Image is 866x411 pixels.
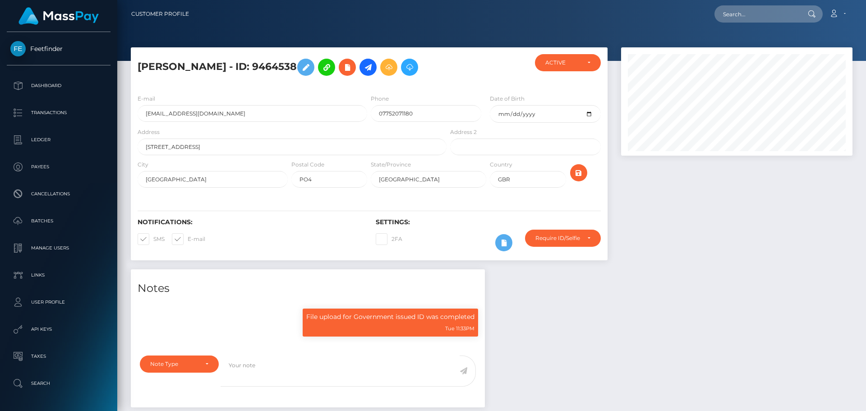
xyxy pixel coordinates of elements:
[7,345,111,368] a: Taxes
[535,235,580,242] div: Require ID/Selfie Verification
[7,372,111,395] a: Search
[138,54,442,80] h5: [PERSON_NAME] - ID: 9464538
[138,95,155,103] label: E-mail
[371,161,411,169] label: State/Province
[7,210,111,232] a: Batches
[138,161,148,169] label: City
[10,377,107,390] p: Search
[450,128,477,136] label: Address 2
[7,291,111,314] a: User Profile
[7,237,111,259] a: Manage Users
[138,281,478,296] h4: Notes
[10,79,107,92] p: Dashboard
[7,183,111,205] a: Cancellations
[306,312,474,322] p: File upload for Government issued ID was completed
[10,187,107,201] p: Cancellations
[140,356,219,373] button: Note Type
[490,95,525,103] label: Date of Birth
[10,241,107,255] p: Manage Users
[18,7,99,25] img: MassPay Logo
[445,325,474,332] small: Tue 11:33PM
[371,95,389,103] label: Phone
[7,318,111,341] a: API Keys
[10,268,107,282] p: Links
[359,59,377,76] a: Initiate Payout
[172,233,205,245] label: E-mail
[131,5,189,23] a: Customer Profile
[10,214,107,228] p: Batches
[138,128,160,136] label: Address
[10,106,107,120] p: Transactions
[150,360,198,368] div: Note Type
[376,233,402,245] label: 2FA
[10,296,107,309] p: User Profile
[7,129,111,151] a: Ledger
[10,160,107,174] p: Payees
[535,54,601,71] button: ACTIVE
[138,233,165,245] label: SMS
[10,133,107,147] p: Ledger
[7,102,111,124] a: Transactions
[291,161,324,169] label: Postal Code
[7,74,111,97] a: Dashboard
[10,323,107,336] p: API Keys
[376,218,600,226] h6: Settings:
[10,350,107,363] p: Taxes
[490,161,512,169] label: Country
[7,264,111,286] a: Links
[714,5,799,23] input: Search...
[545,59,580,66] div: ACTIVE
[7,156,111,178] a: Payees
[525,230,601,247] button: Require ID/Selfie Verification
[7,45,111,53] span: Feetfinder
[10,41,26,56] img: Feetfinder
[138,218,362,226] h6: Notifications:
